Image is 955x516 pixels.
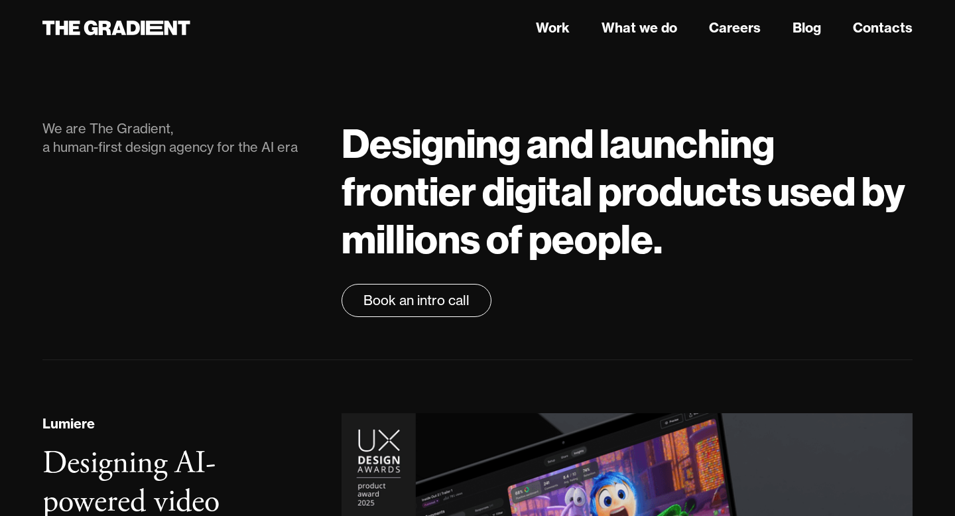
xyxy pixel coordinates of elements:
[709,18,761,38] a: Careers
[793,18,821,38] a: Blog
[342,119,913,263] h1: Designing and launching frontier digital products used by millions of people.
[602,18,677,38] a: What we do
[342,284,491,317] a: Book an intro call
[42,119,315,157] div: We are The Gradient, a human-first design agency for the AI era
[42,414,95,434] div: Lumiere
[536,18,570,38] a: Work
[853,18,913,38] a: Contacts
